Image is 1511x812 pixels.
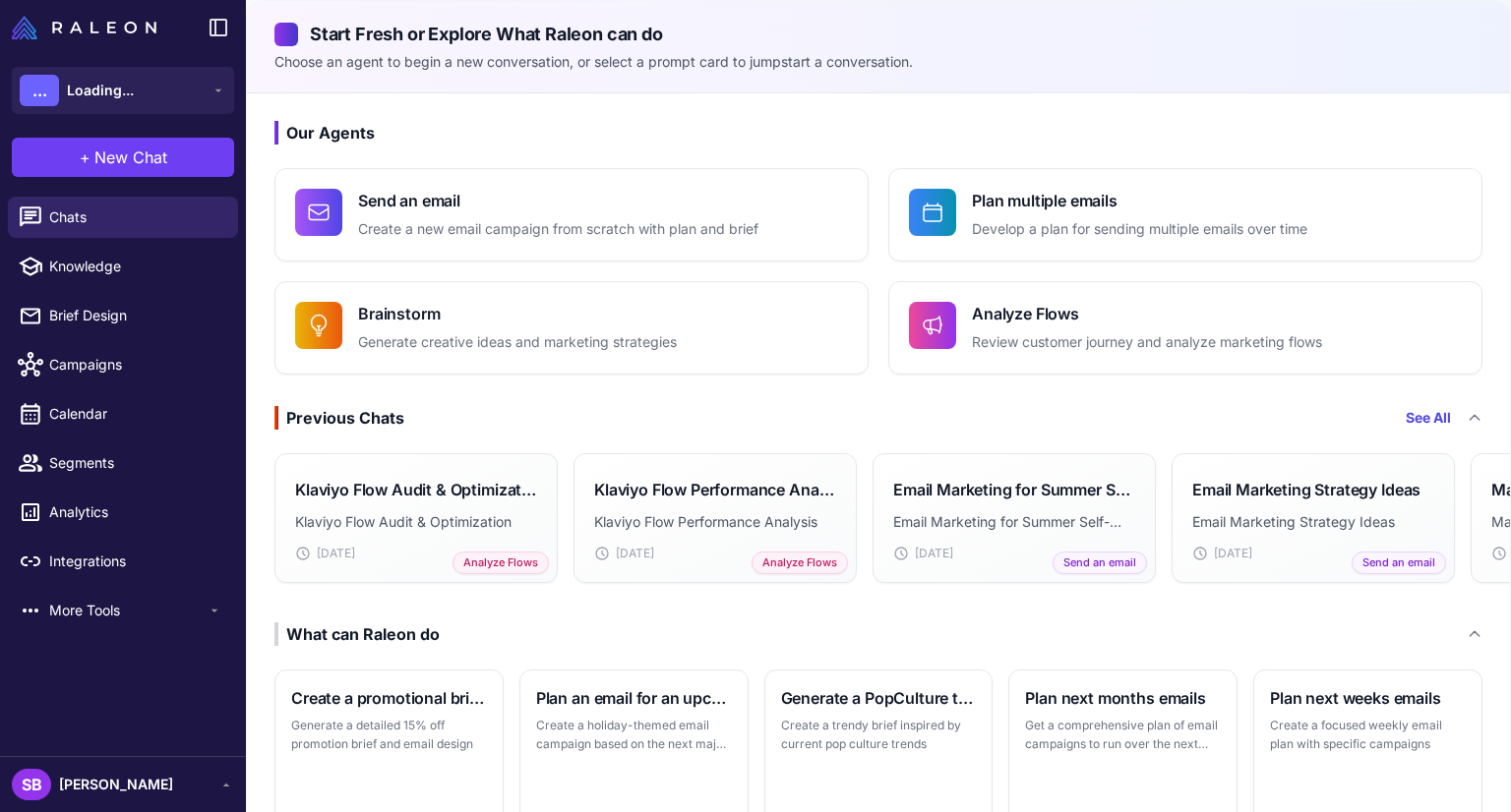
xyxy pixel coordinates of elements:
span: Segments [49,452,222,474]
span: New Chat [94,145,167,169]
button: ...Loading... [12,67,234,114]
span: Campaigns [49,354,222,376]
span: Calendar [49,403,222,425]
p: Create a holiday-themed email campaign based on the next major holiday [536,716,732,754]
a: Integrations [8,541,238,582]
h3: Plan next months emails [1025,686,1221,710]
span: More Tools [49,600,207,621]
p: Create a focused weekly email plan with specific campaigns [1270,716,1466,754]
span: Analyze Flows [752,551,848,574]
span: Integrations [49,551,222,572]
div: [DATE] [295,545,537,562]
button: BrainstormGenerate creative ideas and marketing strategies [274,281,869,375]
div: ... [20,75,59,106]
a: Knowledge [8,246,238,287]
button: Analyze FlowsReview customer journey and analyze marketing flows [888,281,1482,375]
a: Segments [8,442,238,484]
button: Send an emailCreate a new email campaign from scratch with plan and brief [274,168,869,261]
h4: Brainstorm [358,302,677,325]
h3: Email Marketing for Summer Self-Care Bundles [893,478,1135,501]
a: Brief Design [8,295,238,336]
div: [DATE] [1192,545,1434,562]
span: Loading... [67,80,134,101]
a: Chats [8,197,238,238]
span: Send an email [1352,551,1446,574]
div: SB [12,769,51,800]
h4: Analyze Flows [972,302,1322,325]
span: [PERSON_NAME] [59,774,173,795]
a: Calendar [8,393,238,435]
a: Analytics [8,492,238,533]
span: Analytics [49,501,222,523]
p: Choose an agent to begin a new conversation, or select a prompt card to jumpstart a conversation. [274,51,1482,73]
div: What can Raleon do [274,622,440,646]
h3: Our Agents [274,121,1482,145]
img: Raleon Logo [12,16,156,39]
span: Chats [49,206,222,228]
a: Raleon Logo [12,16,164,39]
h3: Create a promotional brief and email [291,686,487,710]
h3: Generate a PopCulture themed brief [781,686,977,710]
a: Campaigns [8,344,238,385]
button: +New Chat [12,138,234,177]
h3: Email Marketing Strategy Ideas [1192,478,1420,501]
div: [DATE] [594,545,836,562]
p: Email Marketing for Summer Self-Care Bundles [893,511,1135,533]
h2: Start Fresh or Explore What Raleon can do [274,21,1482,47]
h4: Plan multiple emails [972,189,1307,212]
p: Create a new email campaign from scratch with plan and brief [358,218,758,241]
p: Develop a plan for sending multiple emails over time [972,218,1307,241]
span: Analyze Flows [453,551,549,574]
h3: Klaviyo Flow Performance Analysis [594,478,836,501]
h3: Plan next weeks emails [1270,686,1466,710]
a: See All [1406,407,1451,429]
span: Knowledge [49,256,222,277]
h3: Klaviyo Flow Audit & Optimization [295,478,537,501]
h4: Send an email [358,189,758,212]
p: Generate creative ideas and marketing strategies [358,331,677,354]
div: Previous Chats [274,406,404,430]
p: Review customer journey and analyze marketing flows [972,331,1322,354]
p: Klaviyo Flow Audit & Optimization [295,511,537,533]
span: Brief Design [49,305,222,326]
p: Generate a detailed 15% off promotion brief and email design [291,716,487,754]
span: + [80,145,91,169]
div: [DATE] [893,545,1135,562]
p: Get a comprehensive plan of email campaigns to run over the next month [1025,716,1221,754]
p: Create a trendy brief inspired by current pop culture trends [781,716,977,754]
p: Email Marketing Strategy Ideas [1192,511,1434,533]
p: Klaviyo Flow Performance Analysis [594,511,836,533]
h3: Plan an email for an upcoming holiday [536,686,732,710]
span: Send an email [1053,551,1147,574]
button: Plan multiple emailsDevelop a plan for sending multiple emails over time [888,168,1482,261]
